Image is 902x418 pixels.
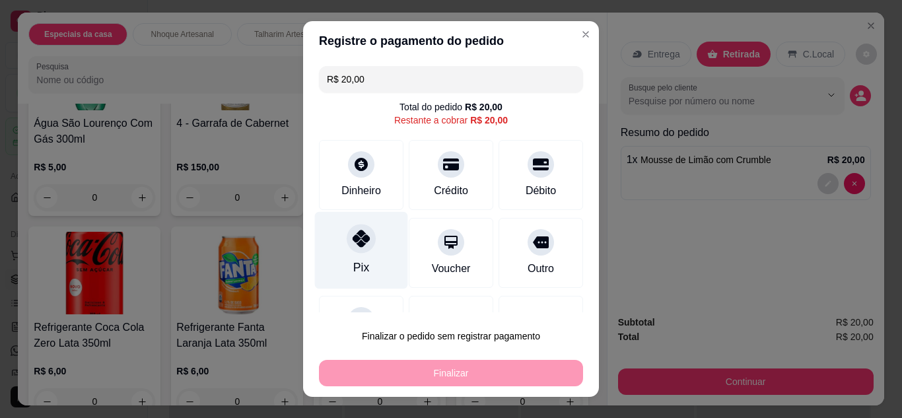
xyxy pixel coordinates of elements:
[319,323,583,349] button: Finalizar o pedido sem registrar pagamento
[470,114,508,127] div: R$ 20,00
[341,183,381,199] div: Dinheiro
[526,183,556,199] div: Débito
[353,259,369,276] div: Pix
[432,261,471,277] div: Voucher
[528,261,554,277] div: Outro
[303,21,599,61] header: Registre o pagamento do pedido
[399,100,503,114] div: Total do pedido
[575,24,596,45] button: Close
[394,114,508,127] div: Restante a cobrar
[327,66,575,92] input: Ex.: hambúrguer de cordeiro
[434,183,468,199] div: Crédito
[465,100,503,114] div: R$ 20,00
